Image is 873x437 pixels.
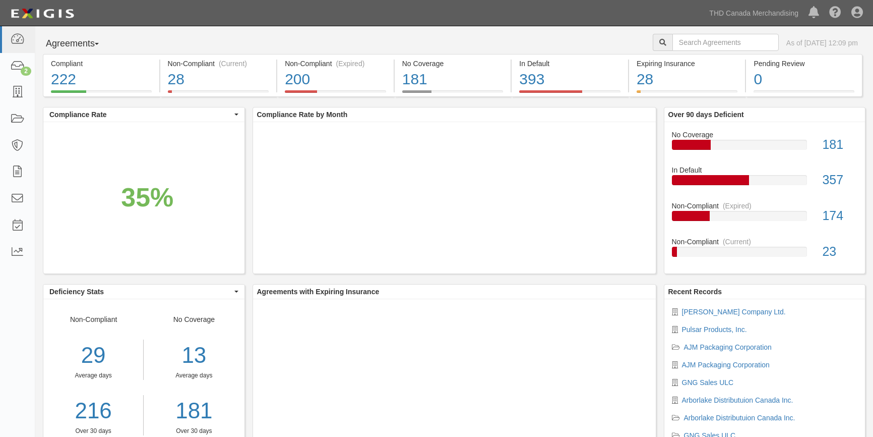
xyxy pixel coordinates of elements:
div: In Default [519,59,620,69]
i: Help Center - Complianz [829,7,841,19]
div: 28 [168,69,269,90]
div: (Expired) [336,59,365,69]
div: 222 [51,69,152,90]
a: Expiring Insurance28 [629,90,745,98]
button: Deficiency Stats [43,285,244,299]
div: Average days [151,371,236,380]
a: [PERSON_NAME] Company Ltd. [682,308,786,316]
a: Arborlake Distributuion Canada Inc. [684,414,795,422]
div: Expiring Insurance [637,59,738,69]
a: Non-Compliant(Current)28 [160,90,277,98]
div: 29 [43,340,143,371]
a: AJM Packaging Corporation [682,361,770,369]
a: Non-Compliant(Expired)174 [672,201,858,237]
div: 181 [402,69,504,90]
div: 28 [637,69,738,90]
a: 181 [151,395,236,427]
div: 23 [815,243,865,261]
b: Agreements with Expiring Insurance [257,288,380,296]
div: (Expired) [723,201,752,211]
div: Non-Compliant [664,201,865,211]
a: 216 [43,395,143,427]
b: Compliance Rate by Month [257,111,348,119]
a: In Default357 [672,165,858,201]
div: As of [DATE] 12:09 pm [786,38,858,48]
button: Agreements [43,34,118,54]
div: (Current) [723,237,751,247]
a: In Default393 [512,90,628,98]
div: Non-Compliant [43,314,144,435]
a: Arborlake Distributuion Canada Inc. [682,396,793,404]
a: Pending Review0 [746,90,862,98]
div: 0 [754,69,854,90]
a: GNG Sales ULC [682,378,734,387]
a: No Coverage181 [395,90,511,98]
a: Non-Compliant(Current)23 [672,237,858,265]
div: 357 [815,171,865,189]
a: Compliant222 [43,90,159,98]
div: Compliant [51,59,152,69]
div: Over 30 days [43,427,143,435]
div: 200 [285,69,386,90]
div: Average days [43,371,143,380]
b: Recent Records [668,288,722,296]
div: 393 [519,69,620,90]
span: Deficiency Stats [49,287,232,297]
div: No Coverage [144,314,244,435]
a: AJM Packaging Corporation [684,343,772,351]
div: 174 [815,207,865,225]
div: (Current) [219,59,247,69]
div: Non-Compliant (Expired) [285,59,386,69]
b: Over 90 days Deficient [668,111,744,119]
div: No Coverage [402,59,504,69]
a: Pulsar Products, Inc. [682,325,747,334]
input: Search Agreements [672,34,779,51]
div: Pending Review [754,59,854,69]
div: 13 [151,340,236,371]
div: Non-Compliant (Current) [168,59,269,69]
div: Over 30 days [151,427,236,435]
div: 2 [21,67,31,76]
div: 181 [815,136,865,154]
a: THD Canada Merchandising [704,3,803,23]
div: 35% [121,179,173,216]
img: logo-5460c22ac91f19d4615b14bd174203de0afe785f0fc80cf4dbbc73dc1793850b.png [8,5,77,23]
a: No Coverage181 [672,130,858,166]
span: Compliance Rate [49,110,232,120]
div: In Default [664,165,865,175]
a: Non-Compliant(Expired)200 [277,90,394,98]
div: Non-Compliant [664,237,865,247]
div: No Coverage [664,130,865,140]
button: Compliance Rate [43,107,244,122]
